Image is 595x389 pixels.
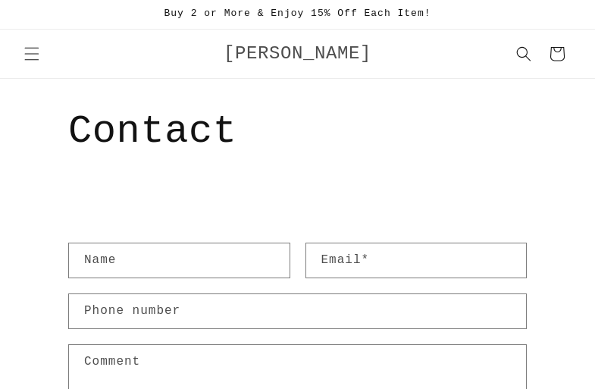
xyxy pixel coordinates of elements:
[15,37,49,71] summary: Menu
[164,8,431,19] span: Buy 2 or More & Enjoy 15% Off Each Item!
[68,106,527,158] h1: Contact
[218,39,377,69] a: [PERSON_NAME]
[224,43,371,64] span: [PERSON_NAME]
[507,37,540,71] summary: Search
